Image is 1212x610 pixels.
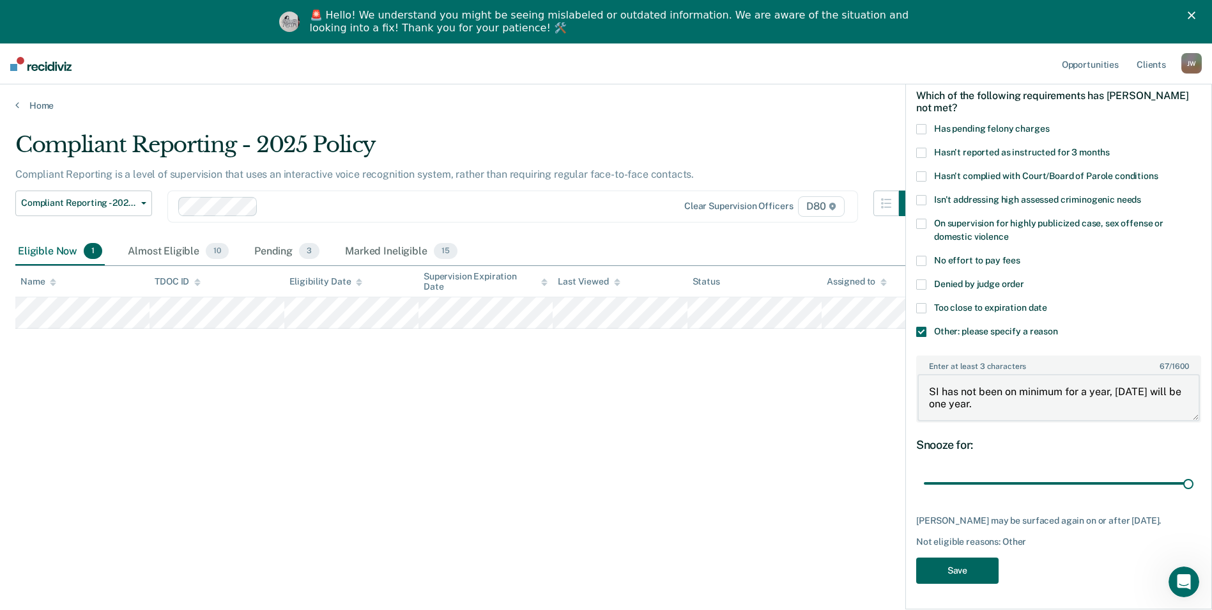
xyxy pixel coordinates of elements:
[684,201,793,212] div: Clear supervision officers
[934,147,1110,157] span: Hasn't reported as instructed for 3 months
[1160,362,1169,371] span: 67
[1188,12,1200,19] div: Close
[299,243,319,260] span: 3
[693,276,720,287] div: Status
[289,276,363,287] div: Eligibility Date
[434,243,457,260] span: 15
[125,238,231,266] div: Almost Eligible
[934,302,1047,313] span: Too close to expiration date
[934,218,1163,242] span: On supervision for highly publicized case, sex offense or domestic violence
[15,168,694,180] p: Compliant Reporting is a level of supervision that uses an interactive voice recognition system, ...
[206,243,229,260] span: 10
[917,374,1200,421] textarea: SI has not been on minimum for a year, [DATE] will be one year.
[342,238,459,266] div: Marked Ineligible
[1160,362,1188,371] span: / 1600
[310,9,913,35] div: 🚨 Hello! We understand you might be seeing mislabeled or outdated information. We are aware of th...
[252,238,322,266] div: Pending
[1059,43,1121,84] a: Opportunities
[827,276,887,287] div: Assigned to
[21,198,136,208] span: Compliant Reporting - 2025 Policy
[934,194,1141,205] span: Isn't addressing high assessed criminogenic needs
[15,238,105,266] div: Eligible Now
[558,276,620,287] div: Last Viewed
[934,171,1158,181] span: Hasn't complied with Court/Board of Parole conditions
[916,438,1201,452] div: Snooze for:
[934,279,1024,289] span: Denied by judge order
[424,271,548,293] div: Supervision Expiration Date
[20,276,56,287] div: Name
[279,12,300,32] img: Profile image for Kim
[916,79,1201,124] div: Which of the following requirements has [PERSON_NAME] not met?
[916,536,1201,547] div: Not eligible reasons: Other
[934,255,1020,265] span: No effort to pay fees
[10,57,72,71] img: Recidiviz
[1169,567,1199,597] iframe: Intercom live chat
[15,100,1197,111] a: Home
[917,357,1200,371] label: Enter at least 3 characters
[1134,43,1169,84] a: Clients
[916,558,999,584] button: Save
[916,515,1201,526] div: [PERSON_NAME] may be surfaced again on or after [DATE].
[934,326,1058,336] span: Other: please specify a reason
[798,196,844,217] span: D80
[1181,53,1202,74] div: J W
[934,123,1049,134] span: Has pending felony charges
[15,132,924,168] div: Compliant Reporting - 2025 Policy
[155,276,201,287] div: TDOC ID
[84,243,102,260] span: 1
